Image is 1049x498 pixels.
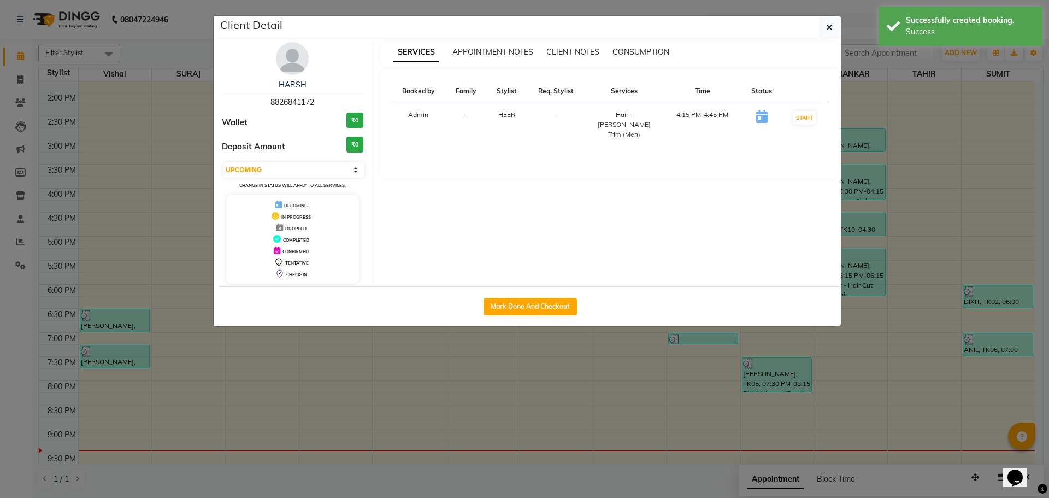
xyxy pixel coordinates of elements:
td: 4:15 PM-4:45 PM [663,103,741,147]
span: TENTATIVE [285,260,309,266]
small: Change in status will apply to all services. [239,183,346,188]
span: DROPPED [285,226,307,231]
a: HARSH [279,80,307,90]
span: UPCOMING [284,203,308,208]
span: CONSUMPTION [612,47,669,57]
span: 8826841172 [270,97,314,107]
span: Deposit Amount [222,140,285,153]
td: - [446,103,486,147]
th: Time [663,80,741,103]
h3: ₹0 [346,113,363,128]
span: COMPLETED [283,237,309,243]
button: START [793,111,816,125]
h3: ₹0 [346,137,363,153]
span: CONFIRMED [282,249,309,254]
button: Mark Done And Checkout [484,298,577,315]
th: Req. Stylist [527,80,585,103]
div: Success [906,26,1034,38]
span: Wallet [222,116,247,129]
th: Status [741,80,782,103]
th: Services [585,80,663,103]
div: Hair - [PERSON_NAME] Trim (Men) [591,110,657,139]
th: Stylist [487,80,527,103]
iframe: chat widget [1003,454,1038,487]
td: Admin [391,103,446,147]
th: Booked by [391,80,446,103]
span: HEER [498,110,515,119]
span: CLIENT NOTES [546,47,599,57]
span: APPOINTMENT NOTES [452,47,533,57]
span: IN PROGRESS [281,214,311,220]
span: CHECK-IN [286,272,307,277]
h5: Client Detail [220,17,282,33]
div: Successfully created booking. [906,15,1034,26]
td: - [527,103,585,147]
span: SERVICES [393,43,439,62]
th: Family [446,80,486,103]
img: avatar [276,42,309,75]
